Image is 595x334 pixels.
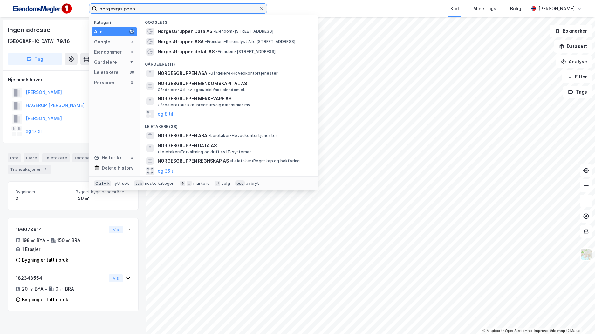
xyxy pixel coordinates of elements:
[22,285,44,293] div: 20 ㎡ BYA
[246,181,259,186] div: avbryt
[158,150,251,155] span: Leietaker • Forvaltning og drift av IT-systemer
[129,39,134,44] div: 3
[129,29,134,34] div: 52
[109,226,123,233] button: Vis
[16,189,71,195] span: Bygninger
[158,167,176,175] button: og 35 til
[94,58,117,66] div: Gårdeiere
[113,181,129,186] div: nytt søk
[22,245,40,253] div: 1 Etasjer
[501,329,532,333] a: OpenStreetMap
[8,53,62,65] button: Tag
[209,133,277,138] span: Leietaker • Hovedkontortjenester
[230,158,232,163] span: •
[158,48,215,56] span: NorgesGruppen detalj AS
[214,29,215,34] span: •
[158,80,310,87] span: NORGESGRUPPEN EIENDOMSKAPITAL AS
[16,195,71,202] div: 2
[72,153,96,162] div: Datasett
[8,165,51,174] div: Transaksjoner
[450,5,459,12] div: Kart
[94,154,122,162] div: Historikk
[22,256,68,264] div: Bygning er tatt i bruk
[8,25,51,35] div: Ingen adresse
[109,274,123,282] button: Vis
[205,39,207,44] span: •
[134,180,144,187] div: tab
[158,157,229,165] span: NORGESGRUPPEN REGNSKAP AS
[16,274,106,282] div: 182348554
[10,2,74,16] img: F4PB6Px+NJ5v8B7XTbfpPpyloAAAAASUVORK5CYII=
[158,132,207,139] span: NORGESGRUPPEN ASA
[158,150,160,154] span: •
[158,95,310,103] span: NORGESGRUPPEN MERKEVARE AS
[158,87,245,92] span: Gårdeiere • Utl. av egen/leid fast eiendom el.
[129,60,134,65] div: 11
[230,158,300,164] span: Leietaker • Regnskap og bokføring
[473,5,496,12] div: Mine Tags
[129,80,134,85] div: 0
[145,181,175,186] div: neste kategori
[482,329,500,333] a: Mapbox
[22,296,68,304] div: Bygning er tatt i bruk
[510,5,521,12] div: Bolig
[22,237,45,244] div: 198 ㎡ BYA
[42,153,70,162] div: Leietakere
[563,304,595,334] iframe: Chat Widget
[45,286,47,291] div: •
[94,28,103,36] div: Alle
[8,76,138,83] div: Hjemmelshaver
[8,37,70,45] div: [GEOGRAPHIC_DATA], 79/16
[16,226,106,233] div: 196078614
[209,71,278,76] span: Gårdeiere • Hovedkontortjenester
[76,189,131,195] span: Bygget bygningsområde
[129,50,134,55] div: 0
[550,25,592,37] button: Bokmerker
[158,142,217,150] span: NORGESGRUPPEN DATA AS
[563,304,595,334] div: Kontrollprogram for chat
[214,29,273,34] span: Eiendom • [STREET_ADDRESS]
[538,5,575,12] div: [PERSON_NAME]
[158,70,207,77] span: NORGESGRUPPEN ASA
[216,49,218,54] span: •
[55,285,74,293] div: 0 ㎡ BRA
[8,153,21,162] div: Info
[94,38,110,46] div: Google
[140,119,318,130] div: Leietakere (38)
[140,15,318,26] div: Google (3)
[24,153,39,162] div: Eiere
[534,329,565,333] a: Improve this map
[94,180,111,187] div: Ctrl + k
[102,164,133,172] div: Delete history
[563,86,592,98] button: Tags
[94,69,119,76] div: Leietakere
[76,195,131,202] div: 150 ㎡
[94,48,122,56] div: Eiendommer
[222,181,230,186] div: velg
[158,110,173,118] button: og 8 til
[235,180,245,187] div: esc
[57,237,80,244] div: 150 ㎡ BRA
[97,4,259,13] input: Søk på adresse, matrikkel, gårdeiere, leietakere eller personer
[129,155,134,160] div: 0
[158,28,212,35] span: NorgesGruppen Data AS
[158,103,251,108] span: Gårdeiere • Butikkh. bredt utvalg nær.midler mv.
[216,49,276,54] span: Eiendom • [STREET_ADDRESS]
[158,38,204,45] span: NorgesGruppen ASA
[580,248,592,260] img: Z
[562,70,592,83] button: Filter
[205,39,295,44] span: Eiendom • Karenslyst Allé [STREET_ADDRESS]
[94,79,115,86] div: Personer
[209,133,210,138] span: •
[556,55,592,68] button: Analyse
[554,40,592,53] button: Datasett
[47,238,49,243] div: •
[94,20,137,25] div: Kategori
[193,181,210,186] div: markere
[209,71,210,76] span: •
[129,70,134,75] div: 38
[140,57,318,68] div: Gårdeiere (11)
[42,166,49,172] div: 1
